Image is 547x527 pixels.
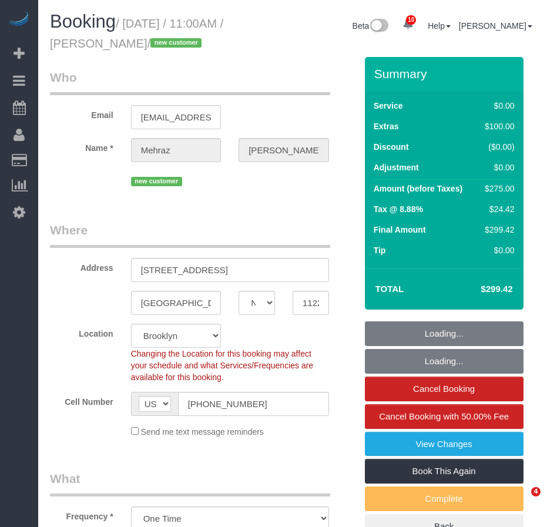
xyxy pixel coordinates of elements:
strong: Total [375,284,404,294]
a: Cancel Booking with 50.00% Fee [365,404,523,429]
label: Amount (before Taxes) [374,183,462,194]
span: Changing the Location for this booking may affect your schedule and what Services/Frequencies are... [131,349,314,382]
h4: $299.42 [445,284,512,294]
label: Email [41,105,122,121]
a: Book This Again [365,459,523,484]
a: View Changes [365,432,523,456]
label: Location [41,324,122,340]
label: Adjustment [374,162,419,173]
div: $0.00 [480,100,514,112]
label: Service [374,100,403,112]
label: Tip [374,244,386,256]
div: ($0.00) [480,141,514,153]
div: $100.00 [480,120,514,132]
legend: Where [50,221,330,248]
span: Send me text message reminders [141,427,264,437]
label: Discount [374,141,409,153]
h3: Summary [374,67,518,80]
label: Address [41,258,122,274]
label: Name * [41,138,122,154]
label: Frequency * [41,506,122,522]
span: new customer [131,177,182,186]
a: Beta [353,21,389,31]
span: / [147,37,206,50]
div: $275.00 [480,183,514,194]
span: Cancel Booking with 50.00% Fee [379,411,509,421]
small: / [DATE] / 11:00AM / [PERSON_NAME] [50,17,223,50]
span: new customer [150,38,202,48]
label: Tax @ 8.88% [374,203,423,215]
span: Booking [50,11,116,32]
a: Help [428,21,451,31]
img: New interface [369,19,388,34]
img: Automaid Logo [7,12,31,28]
input: First Name [131,138,222,162]
iframe: Intercom live chat [507,487,535,515]
a: 10 [397,12,420,38]
label: Final Amount [374,224,426,236]
legend: What [50,470,330,496]
a: [PERSON_NAME] [459,21,532,31]
a: Cancel Booking [365,377,523,401]
input: Cell Number [178,392,329,416]
div: $299.42 [480,224,514,236]
label: Cell Number [41,392,122,408]
span: 10 [406,15,416,25]
input: Zip Code [293,291,329,315]
input: City [131,291,222,315]
legend: Who [50,69,330,95]
div: $0.00 [480,244,514,256]
input: Email [131,105,222,129]
div: $0.00 [480,162,514,173]
div: $24.42 [480,203,514,215]
label: Extras [374,120,399,132]
input: Last Name [239,138,329,162]
span: 4 [531,487,541,496]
